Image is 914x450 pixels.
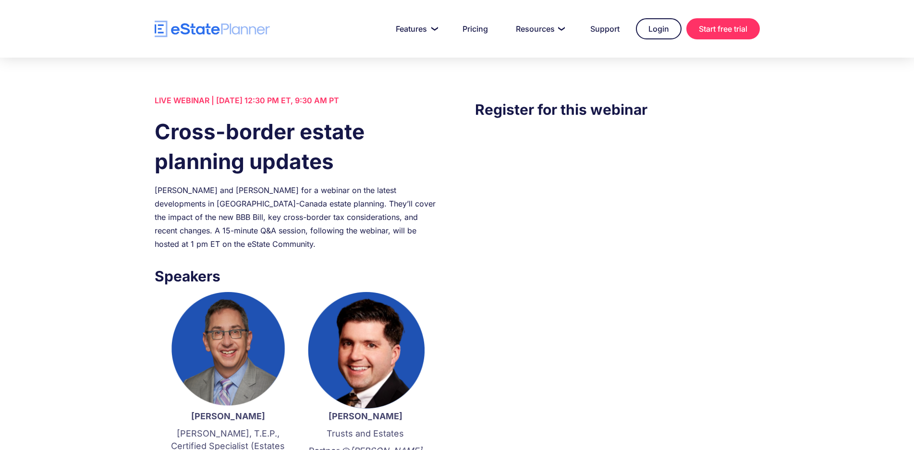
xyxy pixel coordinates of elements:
a: Resources [504,19,574,38]
h3: Speakers [155,265,439,287]
h3: Register for this webinar [475,98,759,121]
a: Pricing [451,19,500,38]
strong: [PERSON_NAME] [191,411,265,421]
h1: Cross-border estate planning updates [155,117,439,176]
a: Features [384,19,446,38]
div: LIVE WEBINAR | [DATE] 12:30 PM ET, 9:30 AM PT [155,94,439,107]
iframe: Form 0 [475,140,759,303]
div: [PERSON_NAME] and [PERSON_NAME] for a webinar on the latest developments in [GEOGRAPHIC_DATA]-Can... [155,183,439,251]
p: Trusts and Estates [306,427,425,440]
a: Support [579,19,631,38]
a: Login [636,18,682,39]
a: Start free trial [686,18,760,39]
strong: [PERSON_NAME] [329,411,402,421]
a: home [155,21,270,37]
